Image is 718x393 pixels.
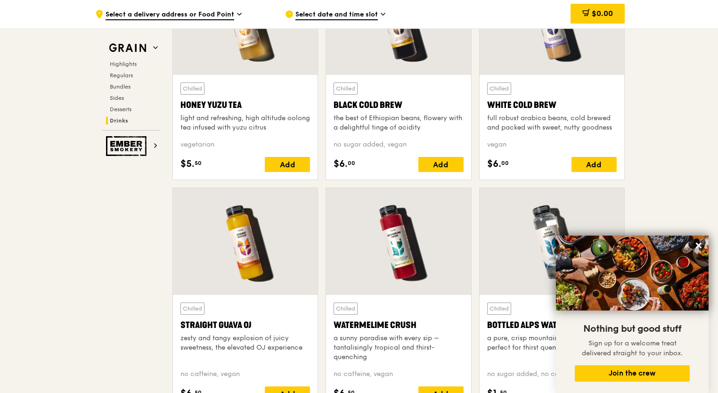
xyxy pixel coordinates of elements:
[180,98,310,112] div: Honey Yuzu Tea
[487,114,617,132] div: full robust arabica beans, cold brewed and packed with sweet, nutty goodness
[556,236,709,311] img: DSC07876-Edit02-Large.jpeg
[487,369,617,379] div: no sugar added, no caffeine, vegan
[265,157,310,172] div: Add
[691,238,706,253] button: Close
[180,319,310,332] div: Straight Guava OJ
[110,106,131,113] span: Desserts
[334,334,463,362] div: a sunny paradise with every sip – tantalisingly tropical and thirst-quenching
[106,136,149,156] img: Ember Smokery web logo
[334,319,463,332] div: Watermelime Crush
[334,303,358,315] div: Chilled
[334,82,358,95] div: Chilled
[180,140,310,149] div: vegetarian
[110,83,131,90] span: Bundles
[487,319,617,332] div: Bottled Alps Water
[487,303,511,315] div: Chilled
[334,98,463,112] div: Black Cold Brew
[180,334,310,352] div: zesty and tangy explosion of juicy sweetness, the elevated OJ experience
[180,369,310,379] div: no caffeine, vegan
[180,114,310,132] div: light and refreshing, high altitude oolong tea infused with yuzu citrus
[487,157,501,171] span: $6.
[582,339,683,357] span: Sign up for a welcome treat delivered straight to your inbox.
[195,159,202,167] span: 50
[583,323,681,335] span: Nothing but good stuff
[110,61,137,67] span: Highlights
[334,369,463,379] div: no caffeine, vegan
[295,10,378,20] span: Select date and time slot
[334,157,348,171] span: $6.
[487,82,511,95] div: Chilled
[592,9,613,18] span: $0.00
[501,159,509,167] span: 00
[110,117,128,124] span: Drinks
[110,95,124,101] span: Sides
[106,10,234,20] span: Select a delivery address or Food Point
[348,159,355,167] span: 00
[180,303,204,315] div: Chilled
[487,98,617,112] div: White Cold Brew
[575,365,690,382] button: Join the crew
[571,157,617,172] div: Add
[418,157,464,172] div: Add
[106,40,149,57] img: Grain web logo
[180,157,195,171] span: $5.
[110,72,133,79] span: Regulars
[180,82,204,95] div: Chilled
[334,140,463,149] div: no sugar added, vegan
[334,114,463,132] div: the best of Ethiopian beans, flowery with a delightful tinge of acidity
[487,140,617,149] div: vegan
[487,334,617,352] div: a pure, crisp mountain stream bottled, perfect for thirst quenching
